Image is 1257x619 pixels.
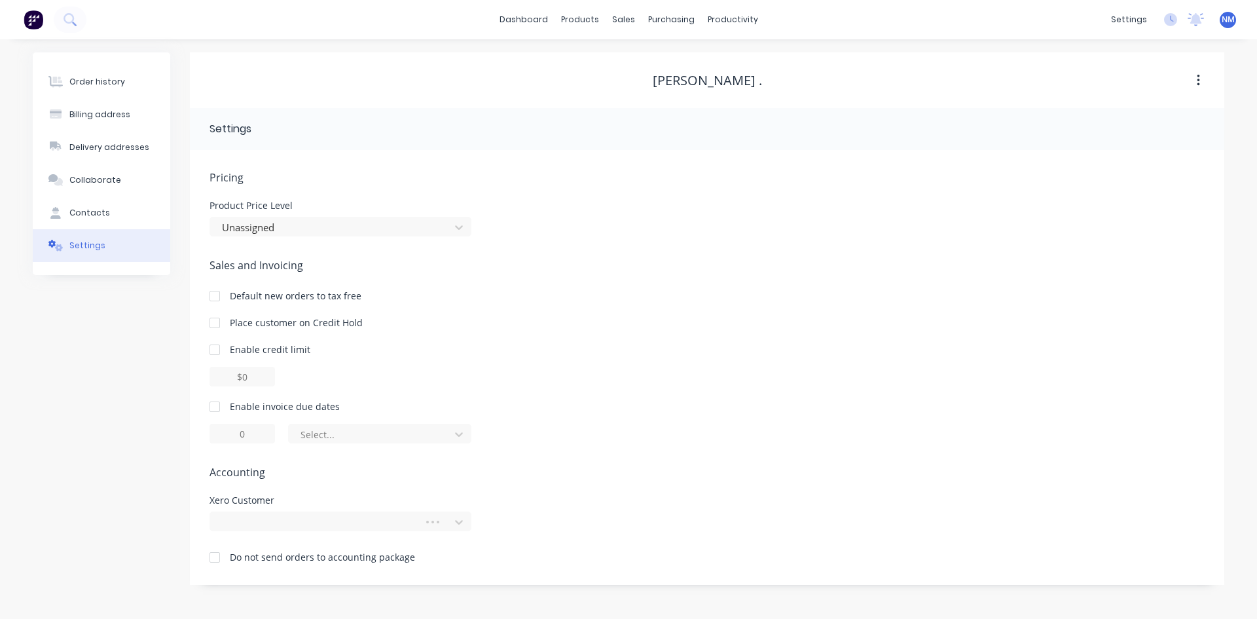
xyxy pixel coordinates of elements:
a: dashboard [493,10,555,29]
button: Collaborate [33,164,170,197]
button: Contacts [33,197,170,229]
input: 0 [209,424,275,443]
div: settings [1104,10,1154,29]
div: Enable credit limit [230,343,310,356]
div: Select... [301,428,442,441]
button: Delivery addresses [33,131,170,164]
span: Sales and Invoicing [209,257,1205,273]
div: Default new orders to tax free [230,289,361,303]
input: $0 [209,367,275,386]
button: Billing address [33,98,170,131]
div: Enable invoice due dates [230,400,340,413]
div: Delivery addresses [69,141,149,153]
div: Contacts [69,207,110,219]
div: purchasing [642,10,701,29]
div: products [555,10,606,29]
div: sales [606,10,642,29]
div: Order history [69,76,125,88]
div: Settings [209,121,251,137]
div: Settings [69,240,105,252]
div: Collaborate [69,174,121,186]
div: Xero Customer [209,496,471,505]
img: Factory [24,10,43,29]
button: Order history [33,66,170,98]
div: [PERSON_NAME] . [653,73,762,88]
span: NM [1222,14,1235,26]
span: Pricing [209,170,1205,185]
div: Billing address [69,109,130,121]
button: Settings [33,229,170,262]
span: Accounting [209,464,1205,480]
div: Place customer on Credit Hold [230,316,363,329]
div: Product Price Level [209,201,471,210]
div: productivity [701,10,765,29]
div: Do not send orders to accounting package [230,550,415,564]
